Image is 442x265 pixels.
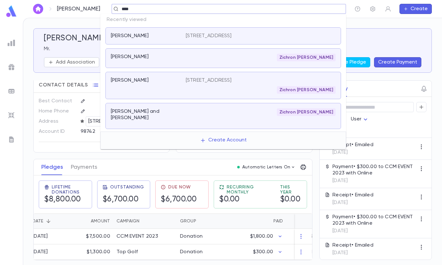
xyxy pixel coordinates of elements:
img: imports_grey.530a8a0e642e233f2baf0ef88e8c9fcb.svg [8,112,15,119]
div: User [351,113,369,126]
p: [DATE] [332,200,373,206]
p: $300.00 [253,249,273,255]
span: User [351,117,362,122]
img: batches_grey.339ca447c9d9533ef1741baa751efc33.svg [8,87,15,95]
p: [PERSON_NAME] [111,33,149,39]
button: Create Payment [374,57,421,67]
span: Outstanding [110,185,144,190]
div: Donation [180,233,203,240]
button: Sort [140,216,150,226]
p: Recently viewed [100,14,346,25]
h5: $6,700.00 [103,195,139,204]
button: Payments [71,159,97,175]
p: Mr. [44,46,421,52]
h5: [PERSON_NAME] [44,34,106,43]
div: CCM EVENT 2023 [117,233,158,240]
p: Best Contact [39,96,75,106]
p: Add Association [56,59,95,65]
p: Payment • $300.00 to CCM EVENT 2023 with Online [332,214,416,227]
span: Zichron [PERSON_NAME] [277,87,336,92]
p: Address [39,116,75,126]
div: Paid [224,214,286,229]
span: Due Now [168,185,191,190]
p: $1,800.00 [250,233,273,240]
div: Campaign [117,214,140,229]
span: This Year [280,185,302,195]
p: [DATE] [332,178,416,184]
img: home_white.a664292cf8c1dea59945f0da9f25487c.svg [34,6,42,11]
button: Create Pledge [327,57,370,67]
span: Lifetime Donations [52,185,87,195]
button: Sort [44,216,54,226]
p: [STREET_ADDRESS] [186,33,232,39]
div: Date [29,214,72,229]
div: Paid [273,214,283,229]
div: $7,500.00 [72,229,113,244]
div: Amount [91,214,110,229]
p: Automatic Letters On [242,165,291,170]
span: Zichron [PERSON_NAME] [277,110,336,115]
p: [DATE] [332,250,373,256]
p: Home Phone [39,106,75,116]
div: Outstanding [286,214,334,229]
p: [PERSON_NAME] [111,77,149,84]
p: Receipt • Emailed [332,192,373,198]
div: 98742 [81,126,147,136]
h5: $6,700.00 [161,195,197,204]
p: [DATE] [332,228,416,234]
h5: $8,800.00 [44,195,81,204]
p: [PERSON_NAME] [57,5,100,12]
span: Zichron [PERSON_NAME] [277,55,336,60]
img: reports_grey.c525e4749d1bce6a11f5fe2a8de1b229.svg [8,39,15,47]
div: Date [32,214,44,229]
button: Sort [196,216,206,226]
div: $1,300.00 [72,244,113,260]
img: logo [5,5,18,17]
p: [PERSON_NAME] and [PERSON_NAME] [111,108,178,121]
div: Top Golf [117,249,138,255]
span: Recurring Monthly [227,185,272,195]
button: Sort [290,216,300,226]
h5: $0.00 [280,195,301,204]
h5: $0.00 [219,195,240,204]
button: Automatic Letters On [235,163,298,172]
span: Contact Details [39,82,88,88]
button: Create [399,4,432,14]
button: Sort [263,216,273,226]
p: Receipt • Emailed [332,242,373,248]
p: Account ID [39,126,75,137]
p: [DATE] [332,149,373,156]
img: campaigns_grey.99e729a5f7ee94e3726e6486bddda8f1.svg [8,63,15,71]
p: [STREET_ADDRESS] [186,77,232,84]
div: [DATE] [32,249,48,255]
p: [STREET_ADDRESS] [88,118,134,125]
button: Create Account [195,134,252,146]
p: [PERSON_NAME] [111,54,149,60]
button: Sort [81,216,91,226]
button: Pledges [41,159,63,175]
div: Amount [72,214,113,229]
div: Campaign [113,214,177,229]
p: Payment • $300.00 to CCM EVENT 2023 with Online [332,164,416,176]
button: Add Association [44,57,99,67]
div: Group [177,214,224,229]
div: [DATE] [32,233,48,240]
div: Donation [180,249,203,255]
div: Group [180,214,196,229]
img: letters_grey.7941b92b52307dd3b8a917253454ce1c.svg [8,136,15,143]
p: Receipt • Emailed [332,142,373,148]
